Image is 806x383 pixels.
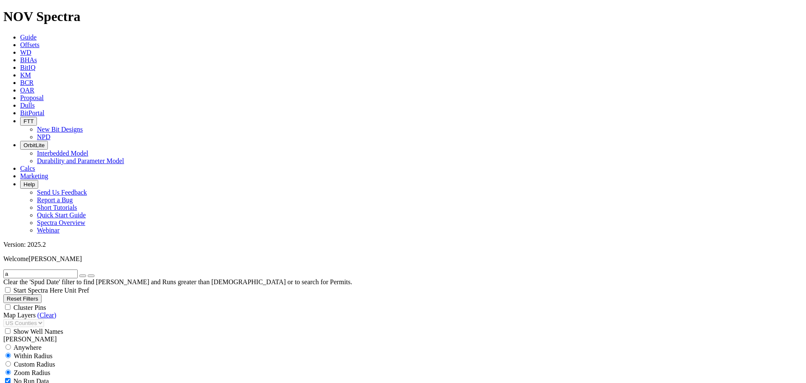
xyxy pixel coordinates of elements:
[64,287,89,294] span: Unit Pref
[14,361,55,368] span: Custom Radius
[3,278,352,285] span: Clear the 'Spud Date' filter to find [PERSON_NAME] and Runs greater than [DEMOGRAPHIC_DATA] or to...
[37,204,77,211] a: Short Tutorials
[37,126,83,133] a: New Bit Designs
[37,227,60,234] a: Webinar
[20,180,38,189] button: Help
[3,269,78,278] input: Search
[20,71,31,79] a: KM
[20,165,35,172] a: Calcs
[20,64,35,71] a: BitIQ
[3,294,42,303] button: Reset Filters
[37,157,124,164] a: Durability and Parameter Model
[3,255,803,263] p: Welcome
[24,118,34,124] span: FTT
[20,102,35,109] a: Dulls
[37,150,88,157] a: Interbedded Model
[3,241,803,248] div: Version: 2025.2
[37,189,87,196] a: Send Us Feedback
[20,49,31,56] a: WD
[37,312,56,319] a: (Clear)
[20,87,34,94] a: OAR
[20,109,44,116] a: BitPortal
[3,335,803,343] div: [PERSON_NAME]
[20,94,44,101] a: Proposal
[37,133,50,140] a: NPD
[37,196,73,203] a: Report a Bug
[5,287,10,293] input: Start Spectra Here
[20,79,34,86] a: BCR
[20,56,37,63] a: BHAs
[20,117,37,126] button: FTT
[3,9,803,24] h1: NOV Spectra
[24,181,35,188] span: Help
[13,328,63,335] span: Show Well Names
[13,287,63,294] span: Start Spectra Here
[20,41,39,48] a: Offsets
[13,344,42,351] span: Anywhere
[20,34,37,41] a: Guide
[3,312,36,319] span: Map Layers
[20,172,48,180] a: Marketing
[29,255,82,262] span: [PERSON_NAME]
[14,352,52,359] span: Within Radius
[13,304,46,311] span: Cluster Pins
[37,219,85,226] a: Spectra Overview
[37,211,86,219] a: Quick Start Guide
[20,141,48,150] button: OrbitLite
[14,369,50,376] span: Zoom Radius
[24,142,44,148] span: OrbitLite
